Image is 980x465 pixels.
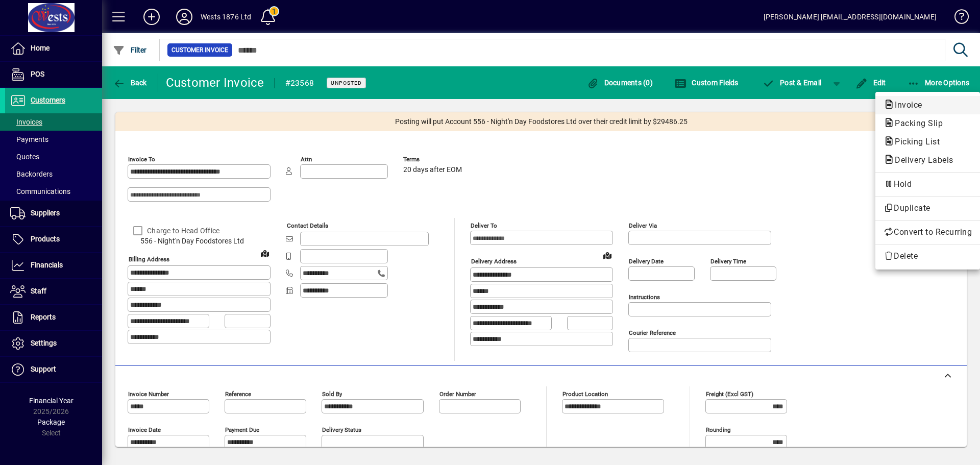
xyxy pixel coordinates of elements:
[884,250,972,262] span: Delete
[884,100,927,110] span: Invoice
[884,137,945,146] span: Picking List
[884,202,972,214] span: Duplicate
[884,155,959,165] span: Delivery Labels
[884,118,948,128] span: Packing Slip
[884,178,972,190] span: Hold
[884,226,972,238] span: Convert to Recurring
